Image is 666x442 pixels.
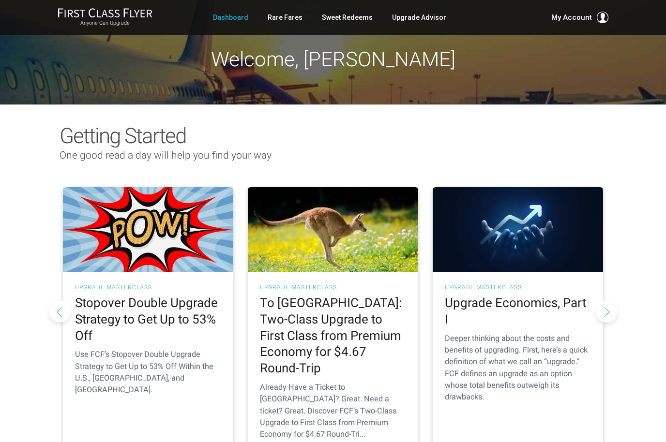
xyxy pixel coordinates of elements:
[60,149,272,161] span: One good read a day will help you find your way
[445,333,591,403] p: Deeper thinking about the costs and benefits of upgrading. First, here’s a quick definition of wh...
[392,9,446,26] a: Upgrade Advisor
[211,47,455,71] span: Welcome, [PERSON_NAME]
[260,382,406,440] p: Already Have a Ticket to [GEOGRAPHIC_DATA]? Great. Need a ticket? Great. Discover FCF’s Two-Class...
[58,20,152,27] small: Anyone Can Upgrade
[268,9,303,26] a: Rare Fares
[213,9,248,26] a: Dashboard
[260,295,406,377] h2: To [GEOGRAPHIC_DATA]: Two-Class Upgrade to First Class from Premium Economy for $4.67 Round-Trip
[60,123,186,148] span: Getting Started
[75,284,221,290] h3: UPGRADE MASTERCLASS
[260,284,406,290] h3: UPGRADE MASTERCLASS
[75,349,221,396] p: Use FCF’s Stopover Double Upgrade Strategy to Get Up to 53% Off Within the U.S., [GEOGRAPHIC_DATA...
[322,9,373,26] a: Sweet Redeems
[58,8,152,27] a: First Class FlyerAnyone Can Upgrade
[551,12,592,23] span: My Account
[596,300,618,322] button: Next slide
[551,12,608,23] button: My Account
[445,284,591,290] h3: UPGRADE MASTERCLASS
[445,295,591,328] h2: Upgrade Economics, Part I
[58,8,152,18] img: First Class Flyer
[49,300,71,322] button: Previous slide
[75,295,221,344] h2: Stopover Double Upgrade Strategy to Get Up to 53% Off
